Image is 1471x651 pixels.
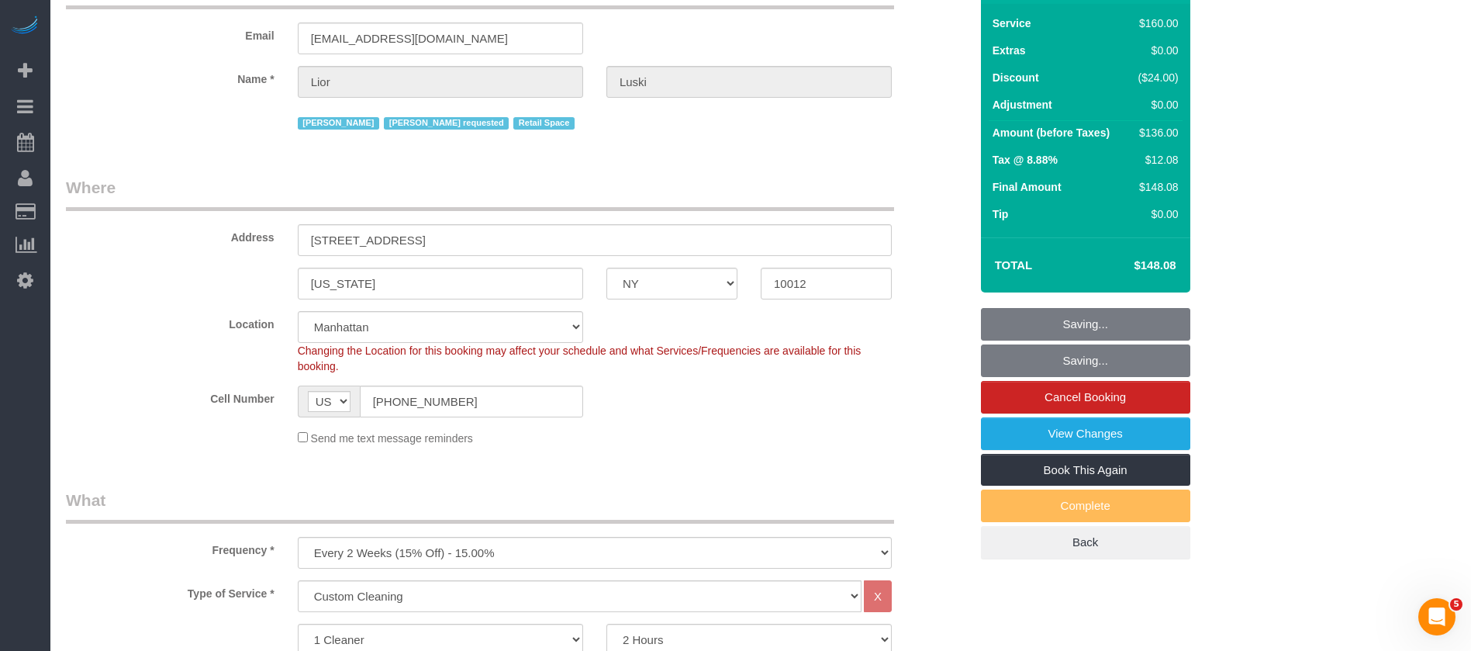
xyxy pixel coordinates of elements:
[513,117,575,130] span: Retail Space
[1087,259,1176,272] h4: $148.08
[54,224,286,245] label: Address
[360,386,583,417] input: Cell Number
[981,417,1190,450] a: View Changes
[1418,598,1455,635] iframe: Intercom live chat
[54,311,286,332] label: Location
[298,117,379,130] span: [PERSON_NAME]
[1132,206,1179,222] div: $0.00
[311,432,473,445] span: Send me text message reminders
[298,345,862,372] span: Changing the Location for this booking may affect your schedule and what Services/Frequencies are...
[993,43,1026,58] label: Extras
[993,97,1052,113] label: Adjustment
[1132,70,1179,85] div: ($24.00)
[298,23,583,54] input: Email
[54,23,286,43] label: Email
[981,381,1190,414] a: Cancel Booking
[66,176,894,211] legend: Where
[384,117,509,130] span: [PERSON_NAME] requested
[981,454,1190,487] a: Book This Again
[993,152,1058,168] label: Tax @ 8.88%
[54,66,286,87] label: Name *
[1132,125,1179,140] div: $136.00
[66,489,894,524] legend: What
[9,16,40,37] img: Automaid Logo
[993,70,1039,85] label: Discount
[993,206,1009,222] label: Tip
[54,537,286,558] label: Frequency *
[1450,598,1462,611] span: 5
[993,179,1062,195] label: Final Amount
[1132,97,1179,113] div: $0.00
[1132,43,1179,58] div: $0.00
[298,66,583,98] input: First Name
[993,16,1031,31] label: Service
[981,526,1190,559] a: Back
[1132,152,1179,168] div: $12.08
[761,268,892,300] input: Zip Code
[993,125,1110,140] label: Amount (before Taxes)
[995,258,1033,272] strong: Total
[298,268,583,300] input: City
[1132,179,1179,195] div: $148.08
[54,386,286,407] label: Cell Number
[54,580,286,601] label: Type of Service *
[1132,16,1179,31] div: $160.00
[606,66,892,98] input: Last Name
